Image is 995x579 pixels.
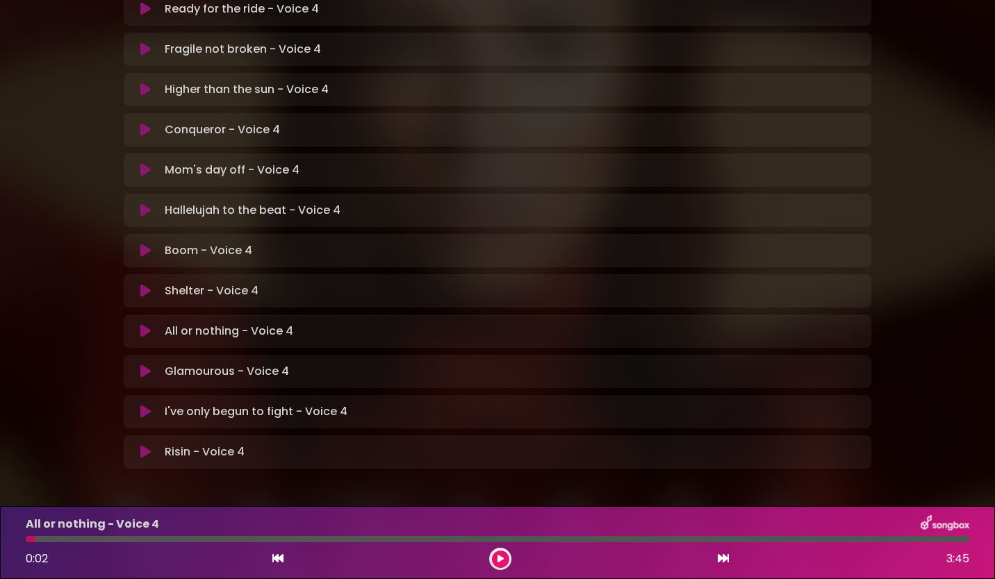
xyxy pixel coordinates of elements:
p: Risin - Voice 4 [165,444,245,460]
p: Higher than the sun - Voice 4 [165,81,329,98]
p: Mom's day off - Voice 4 [165,162,299,178]
p: All or nothing - Voice 4 [165,323,293,339]
img: songbox-logo-white.png [921,515,969,533]
p: Boom - Voice 4 [165,242,252,259]
p: Conqueror - Voice 4 [165,121,280,138]
p: Glamourous - Voice 4 [165,363,289,380]
p: Shelter - Voice 4 [165,283,258,299]
p: All or nothing - Voice 4 [26,516,159,532]
p: I've only begun to fight - Voice 4 [165,403,347,420]
p: Fragile not broken - Voice 4 [165,41,321,58]
p: Ready for the ride - Voice 4 [165,1,319,17]
p: Hallelujah to the beat - Voice 4 [165,202,340,219]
